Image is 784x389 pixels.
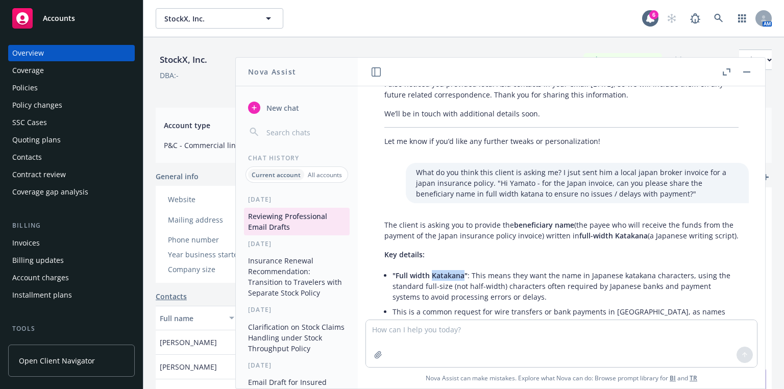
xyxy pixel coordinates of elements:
[8,62,135,79] a: Coverage
[416,167,739,199] p: What do you think this client is asking me? I jsut sent him a local japan broker invoice for a ja...
[393,271,468,280] span: "Full width Katakana"
[8,114,135,131] a: SSC Cases
[236,305,358,314] div: [DATE]
[661,8,682,29] a: Start snowing
[308,171,342,179] p: All accounts
[160,70,179,81] div: DBA: -
[708,8,729,29] a: Search
[384,79,739,100] p: I also noticed you provided local Asia contacts in your email [DATE], so we will include them on ...
[156,291,187,302] a: Contacts
[649,10,658,19] div: 6
[43,14,75,22] span: Accounts
[12,166,66,183] div: Contract review
[12,114,47,131] div: SSC Cases
[739,50,772,69] div: Actions
[244,99,350,117] button: New chat
[12,62,44,79] div: Coverage
[8,166,135,183] a: Contract review
[384,220,739,241] p: The client is asking you to provide the (the payee who will receive the funds from the payment of...
[8,252,135,269] a: Billing updates
[244,208,350,235] button: Reviewing Professional Email Drafts
[8,270,135,286] a: Account charges
[393,304,739,330] li: This is a common request for wire transfers or bank payments in [GEOGRAPHIC_DATA], as names must ...
[168,194,252,205] div: Website
[759,171,772,183] a: add
[264,103,299,113] span: New chat
[8,97,135,113] a: Policy changes
[12,45,44,61] div: Overview
[8,184,135,200] a: Coverage gap analysis
[252,171,301,179] p: Current account
[12,80,38,96] div: Policies
[12,235,40,251] div: Invoices
[236,154,358,162] div: Chat History
[12,97,62,113] div: Policy changes
[168,214,252,225] div: Mailing address
[732,8,752,29] a: Switch app
[264,125,346,139] input: Search chats
[8,4,135,33] a: Accounts
[168,249,252,260] div: Year business started
[8,132,135,148] a: Quoting plans
[244,252,350,301] button: Insurance Renewal Recommendation: Transition to Travelers with Separate Stock Policy
[244,319,350,357] button: Clarification on Stock Claims Handling under Stock Throughput Policy
[164,13,253,24] span: StockX, Inc.
[384,136,739,147] p: Let me know if you’d like any further tweaks or personalization!
[8,324,135,334] div: Tools
[8,221,135,231] div: Billing
[579,231,648,240] span: full-width Katakana
[685,8,705,29] a: Report a Bug
[156,171,199,182] span: General info
[514,220,574,230] span: beneficiary name
[156,8,283,29] button: StockX, Inc.
[690,374,697,382] a: TR
[12,184,88,200] div: Coverage gap analysis
[160,361,217,372] span: [PERSON_NAME]
[583,53,662,66] div: Business Insurance
[236,361,358,370] div: [DATE]
[156,53,211,66] div: StockX, Inc.
[12,270,69,286] div: Account charges
[12,287,72,303] div: Installment plans
[236,195,358,204] div: [DATE]
[393,268,739,304] li: : This means they want the name in Japanese katakana characters, using the standard full-size (no...
[168,264,252,275] div: Company size
[160,337,217,348] span: [PERSON_NAME]
[168,234,252,245] div: Phone number
[12,132,61,148] div: Quoting plans
[670,53,731,66] div: Total Rewards
[8,235,135,251] a: Invoices
[236,239,358,248] div: [DATE]
[156,306,238,330] button: Full name
[8,80,135,96] a: Policies
[12,252,64,269] div: Billing updates
[8,45,135,61] a: Overview
[164,140,295,151] span: P&C - Commercial lines
[19,355,95,366] span: Open Client Navigator
[164,120,295,131] span: Account type
[670,374,676,382] a: BI
[384,108,739,119] p: We’ll be in touch with additional details soon.
[8,287,135,303] a: Installment plans
[384,250,425,259] span: Key details:
[248,66,296,77] h1: Nova Assist
[8,149,135,165] a: Contacts
[739,50,772,70] button: Actions
[160,313,223,324] div: Full name
[362,368,761,388] span: Nova Assist can make mistakes. Explore what Nova can do: Browse prompt library for and
[12,149,42,165] div: Contacts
